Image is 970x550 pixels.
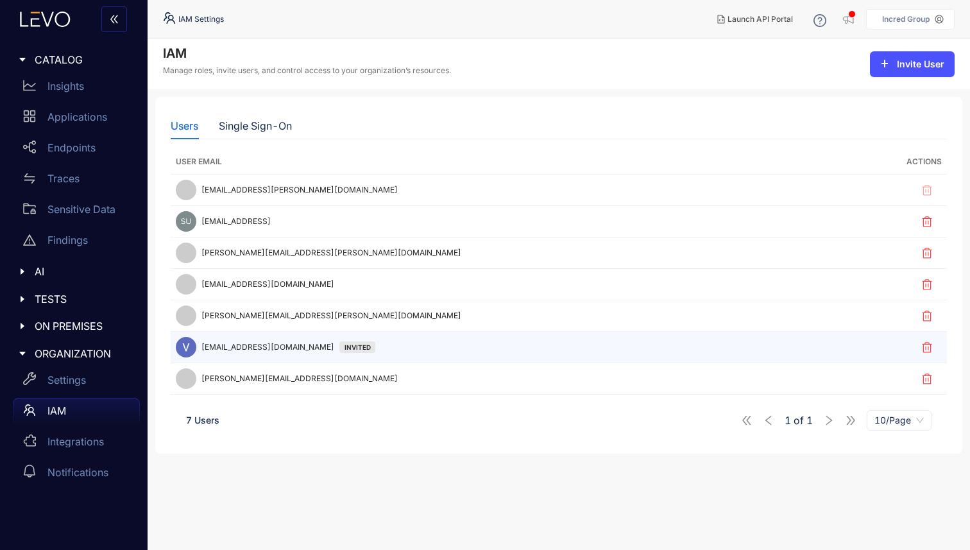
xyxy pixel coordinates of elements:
[339,341,375,353] div: INVITED
[201,311,461,320] span: [PERSON_NAME][EMAIL_ADDRESS][PERSON_NAME][DOMAIN_NAME]
[844,150,948,175] th: Actions
[101,6,127,32] button: double-left
[171,150,844,175] th: User Email
[785,415,791,426] span: 1
[785,415,813,426] span: of
[35,266,130,277] span: AI
[897,59,944,69] span: Invite User
[186,415,219,425] span: 7 Users
[13,398,140,429] a: IAM
[13,460,140,490] a: Notifications
[874,411,924,430] span: 10/Page
[707,9,803,30] button: Launch API Portal
[23,234,36,246] span: warning
[47,80,84,92] p: Insights
[47,142,96,153] p: Endpoints
[882,15,930,24] p: Incred Group
[47,436,104,447] p: Integrations
[163,12,178,27] span: team
[13,135,140,166] a: Endpoints
[8,313,140,339] div: ON PREMISES
[18,349,27,358] span: caret-right
[13,166,140,196] a: Traces
[201,248,461,257] span: [PERSON_NAME][EMAIL_ADDRESS][PERSON_NAME][DOMAIN_NAME]
[13,367,140,398] a: Settings
[8,46,140,73] div: CATALOG
[171,120,198,132] div: Users
[18,322,27,331] span: caret-right
[201,217,271,226] span: [EMAIL_ADDRESS]
[163,66,451,75] p: Manage roles, invite users, and control access to your organization’s resources.
[35,348,130,359] span: ORGANIZATION
[23,404,36,417] span: team
[47,467,108,478] p: Notifications
[201,343,334,352] span: [EMAIL_ADDRESS][DOMAIN_NAME]
[13,429,140,460] a: Integrations
[35,54,130,65] span: CATALOG
[18,295,27,304] span: caret-right
[201,280,334,289] span: [EMAIL_ADDRESS][DOMAIN_NAME]
[870,51,955,77] button: plusInvite User
[47,111,107,123] p: Applications
[35,293,130,305] span: TESTS
[47,374,86,386] p: Settings
[201,374,398,383] span: [PERSON_NAME][EMAIL_ADDRESS][DOMAIN_NAME]
[176,337,196,357] img: ACg8ocJbdsVAl0mmnG1d2T26Ekr2zE3BmPlvh5bC2Dic9atQ4jdYVlw=s96-c
[219,120,292,132] div: Single Sign-On
[163,46,451,61] h4: IAM
[35,320,130,332] span: ON PREMISES
[8,340,140,367] div: ORGANIZATION
[176,211,196,232] img: 0b0753a0c15b1a81039d0024b9950959
[47,405,66,417] p: IAM
[47,173,80,184] p: Traces
[806,415,813,426] span: 1
[13,196,140,227] a: Sensitive Data
[8,286,140,313] div: TESTS
[23,172,36,185] span: swap
[201,185,398,194] span: [EMAIL_ADDRESS][PERSON_NAME][DOMAIN_NAME]
[18,55,27,64] span: caret-right
[109,14,119,26] span: double-left
[13,104,140,135] a: Applications
[13,73,140,104] a: Insights
[13,227,140,258] a: Findings
[8,258,140,285] div: AI
[47,203,115,215] p: Sensitive Data
[47,234,88,246] p: Findings
[880,59,889,69] span: plus
[727,15,793,24] span: Launch API Portal
[18,267,27,276] span: caret-right
[163,12,224,27] div: IAM Settings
